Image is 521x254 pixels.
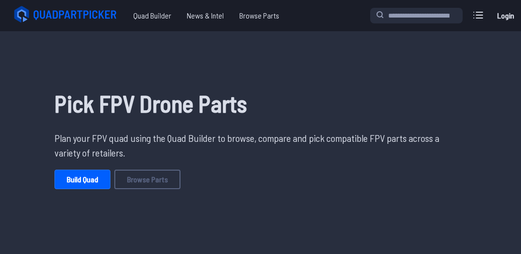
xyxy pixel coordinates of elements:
a: Browse Parts [232,6,287,25]
p: Plan your FPV quad using the Quad Builder to browse, compare and pick compatible FPV parts across... [54,131,467,160]
a: Browse Parts [114,170,180,189]
a: Build Quad [54,170,110,189]
a: Quad Builder [126,6,179,25]
a: Login [494,6,517,25]
h1: Pick FPV Drone Parts [54,86,467,121]
a: News & Intel [179,6,232,25]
